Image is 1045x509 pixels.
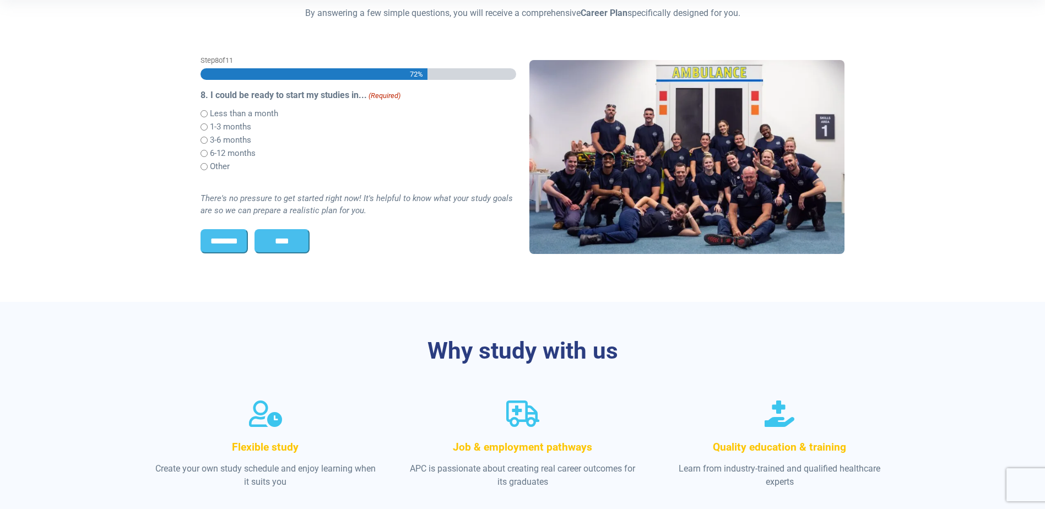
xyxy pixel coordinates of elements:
[210,134,251,147] label: 3-6 months
[210,121,251,133] label: 1-3 months
[225,56,233,64] span: 11
[201,89,516,102] legend: 8. I could be ready to start my studies in...
[367,90,400,101] span: (Required)
[201,7,845,20] p: By answering a few simple questions, you will receive a comprehensive specifically designed for you.
[210,147,256,160] label: 6-12 months
[201,55,516,66] p: Step of
[453,441,592,453] span: Job & employment pathways
[210,107,278,120] label: Less than a month
[667,462,893,489] p: Learn from industry-trained and qualified healthcare experts
[210,160,230,173] label: Other
[201,193,513,216] i: There's no pressure to get started right now! It's helpful to know what your study goals are so w...
[713,441,846,453] span: Quality education & training
[581,8,627,18] strong: Career Plan
[215,56,219,64] span: 8
[409,462,636,489] p: APC is passionate about creating real career outcomes for its graduates
[232,441,299,453] span: Flexible study
[153,462,379,489] p: Create your own study schedule and enjoy learning when it suits you
[409,68,423,80] span: 72%
[201,337,845,365] h3: Why study with us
